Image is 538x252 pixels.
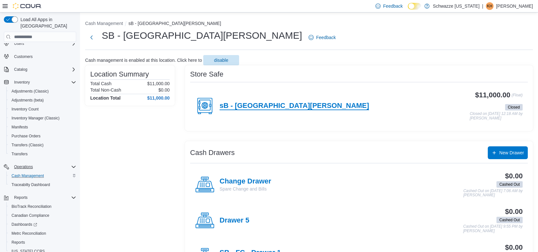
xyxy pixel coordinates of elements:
[9,132,43,140] a: Purchase Orders
[14,164,33,169] span: Operations
[220,102,369,110] h4: sB - [GEOGRAPHIC_DATA][PERSON_NAME]
[9,221,40,228] a: Dashboards
[9,203,76,210] span: BioTrack Reconciliation
[496,181,523,188] span: Cashed Out
[9,114,76,122] span: Inventory Manager (Classic)
[6,87,79,96] button: Adjustments (Classic)
[12,134,41,139] span: Purchase Orders
[12,107,39,112] span: Inventory Count
[1,52,79,61] button: Customers
[6,171,79,180] button: Cash Management
[12,78,76,86] span: Inventory
[9,105,41,113] a: Inventory Count
[463,189,523,198] p: Cashed Out on [DATE] 7:06 AM by [PERSON_NAME]
[9,123,30,131] a: Manifests
[499,217,520,223] span: Cashed Out
[482,2,483,10] p: |
[6,141,79,150] button: Transfers (Classic)
[190,149,235,157] h3: Cash Drawers
[12,53,76,61] span: Customers
[499,182,520,187] span: Cashed Out
[214,57,228,63] span: disable
[12,53,35,61] a: Customers
[508,104,520,110] span: Closed
[18,16,76,29] span: Load All Apps in [GEOGRAPHIC_DATA]
[470,112,523,120] p: Closed on [DATE] 12:18 AM by [PERSON_NAME]
[12,182,50,187] span: Traceabilty Dashboard
[12,40,76,47] span: Users
[220,216,249,225] h4: Drawer 5
[190,70,223,78] h3: Store Safe
[511,91,523,103] p: (Float)
[505,208,523,215] h3: $0.00
[505,244,523,251] h3: $0.00
[9,150,30,158] a: Transfers
[9,132,76,140] span: Purchase Orders
[12,222,37,227] span: Dashboards
[487,2,493,10] span: KH
[1,65,79,74] button: Catalog
[9,181,52,189] a: Traceabilty Dashboard
[12,125,28,130] span: Manifests
[90,87,121,93] h6: Total Non-Cash
[6,150,79,159] button: Transfers
[496,2,533,10] p: [PERSON_NAME]
[9,87,51,95] a: Adjustments (Classic)
[6,238,79,247] button: Reports
[475,91,510,99] h3: $11,000.00
[9,212,52,219] a: Canadian Compliance
[102,29,302,42] h1: SB - [GEOGRAPHIC_DATA][PERSON_NAME]
[12,66,76,73] span: Catalog
[220,177,271,186] h4: Change Drawer
[9,230,49,237] a: Metrc Reconciliation
[12,98,44,103] span: Adjustments (beta)
[9,181,76,189] span: Traceabilty Dashboard
[1,39,79,48] button: Users
[9,230,76,237] span: Metrc Reconciliation
[12,163,36,171] button: Operations
[85,31,98,44] button: Next
[85,21,123,26] button: Cash Management
[14,41,24,46] span: Users
[433,2,479,10] p: Schwazze [US_STATE]
[408,3,421,10] input: Dark Mode
[463,224,523,233] p: Cashed Out on [DATE] 9:55 PM by [PERSON_NAME]
[12,204,52,209] span: BioTrack Reconciliation
[12,66,30,73] button: Catalog
[383,3,403,9] span: Feedback
[9,172,76,180] span: Cash Management
[203,55,239,65] button: disable
[158,87,170,93] p: $0.00
[12,89,49,94] span: Adjustments (Classic)
[316,34,336,41] span: Feedback
[12,240,25,245] span: Reports
[9,114,62,122] a: Inventory Manager (Classic)
[12,151,28,157] span: Transfers
[9,105,76,113] span: Inventory Count
[9,172,46,180] a: Cash Management
[6,220,79,229] a: Dashboards
[9,212,76,219] span: Canadian Compliance
[13,3,42,9] img: Cova
[9,123,76,131] span: Manifests
[6,132,79,141] button: Purchase Orders
[85,20,533,28] nav: An example of EuiBreadcrumbs
[499,150,524,156] span: New Drawer
[9,96,46,104] a: Adjustments (beta)
[12,173,44,178] span: Cash Management
[90,70,149,78] h3: Location Summary
[6,105,79,114] button: Inventory Count
[6,180,79,189] button: Traceabilty Dashboard
[9,141,46,149] a: Transfers (Classic)
[1,162,79,171] button: Operations
[12,40,27,47] button: Users
[488,146,528,159] button: New Drawer
[1,78,79,87] button: Inventory
[90,95,121,101] h4: Location Total
[12,163,76,171] span: Operations
[14,80,30,85] span: Inventory
[9,150,76,158] span: Transfers
[220,186,271,192] p: Spare Change and Bills
[6,114,79,123] button: Inventory Manager (Classic)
